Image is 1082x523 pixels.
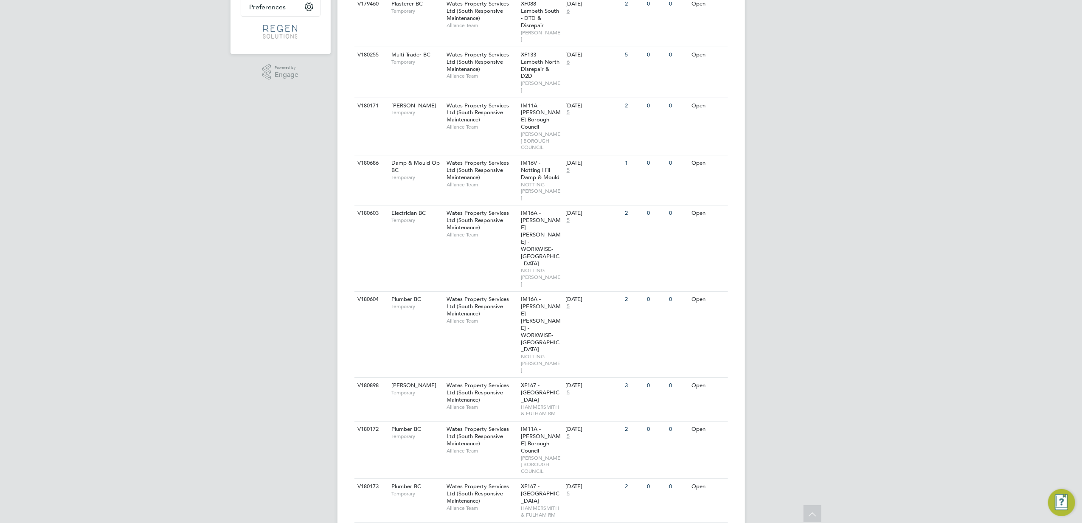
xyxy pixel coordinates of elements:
[263,25,298,39] img: regensolutions-logo-retina.png
[356,205,385,221] div: V180603
[356,155,385,171] div: V180686
[391,174,442,181] span: Temporary
[391,483,421,490] span: Plumber BC
[521,29,561,42] span: [PERSON_NAME]
[565,483,621,490] div: [DATE]
[565,167,571,174] span: 5
[391,51,430,58] span: Multi-Trader BC
[645,155,667,171] div: 0
[565,0,621,8] div: [DATE]
[391,209,426,217] span: Electrician BC
[689,47,726,63] div: Open
[689,292,726,307] div: Open
[521,181,561,201] span: NOTTING [PERSON_NAME]
[521,51,559,80] span: XF133 - Lambeth North Disrepair & D2D
[565,102,621,110] div: [DATE]
[521,80,561,93] span: [PERSON_NAME]
[447,483,509,504] span: Wates Property Services Ltd (South Responsive Maintenance)
[521,455,561,475] span: [PERSON_NAME] BOROUGH COUNCIL
[667,378,689,394] div: 0
[565,303,571,310] span: 5
[521,267,561,287] span: NOTTING [PERSON_NAME]
[667,292,689,307] div: 0
[447,295,509,317] span: Wates Property Services Ltd (South Responsive Maintenance)
[565,433,571,440] span: 5
[391,389,442,396] span: Temporary
[565,51,621,59] div: [DATE]
[447,404,517,411] span: Alliance Team
[623,479,645,495] div: 2
[521,425,561,454] span: IM11A - [PERSON_NAME] Borough Council
[689,479,726,495] div: Open
[689,205,726,221] div: Open
[667,98,689,114] div: 0
[667,155,689,171] div: 0
[447,181,517,188] span: Alliance Team
[391,382,436,389] span: [PERSON_NAME]
[447,102,509,124] span: Wates Property Services Ltd (South Responsive Maintenance)
[356,479,385,495] div: V180173
[623,47,645,63] div: 5
[447,447,517,454] span: Alliance Team
[447,124,517,130] span: Alliance Team
[645,98,667,114] div: 0
[447,231,517,238] span: Alliance Team
[667,47,689,63] div: 0
[565,296,621,303] div: [DATE]
[645,479,667,495] div: 0
[447,22,517,29] span: Alliance Team
[447,73,517,79] span: Alliance Team
[667,479,689,495] div: 0
[521,159,559,181] span: IM16V - Notting Hill Damp & Mould
[275,64,298,71] span: Powered by
[356,292,385,307] div: V180604
[391,159,440,174] span: Damp & Mould Op BC
[521,505,561,518] span: HAMMERSMITH & FULHAM RM
[521,102,561,131] span: IM11A - [PERSON_NAME] Borough Council
[521,483,559,504] span: XF167 - [GEOGRAPHIC_DATA]
[689,155,726,171] div: Open
[447,209,509,231] span: Wates Property Services Ltd (South Responsive Maintenance)
[391,109,442,116] span: Temporary
[391,8,442,14] span: Temporary
[521,295,561,353] span: IM16A - [PERSON_NAME] [PERSON_NAME] - WORKWISE- [GEOGRAPHIC_DATA]
[565,382,621,389] div: [DATE]
[447,159,509,181] span: Wates Property Services Ltd (South Responsive Maintenance)
[623,98,645,114] div: 2
[356,98,385,114] div: V180171
[447,51,509,73] span: Wates Property Services Ltd (South Responsive Maintenance)
[391,59,442,65] span: Temporary
[645,292,667,307] div: 0
[667,205,689,221] div: 0
[391,102,436,109] span: [PERSON_NAME]
[521,209,561,267] span: IM16A - [PERSON_NAME] [PERSON_NAME] - WORKWISE- [GEOGRAPHIC_DATA]
[645,205,667,221] div: 0
[689,378,726,394] div: Open
[391,425,421,433] span: Plumber BC
[689,422,726,437] div: Open
[565,59,571,66] span: 6
[565,160,621,167] div: [DATE]
[565,426,621,433] div: [DATE]
[241,25,320,39] a: Go to home page
[645,422,667,437] div: 0
[565,8,571,15] span: 6
[356,422,385,437] div: V180172
[645,47,667,63] div: 0
[356,378,385,394] div: V180898
[391,433,442,440] span: Temporary
[565,210,621,217] div: [DATE]
[623,378,645,394] div: 3
[356,47,385,63] div: V180255
[262,64,298,80] a: Powered byEngage
[521,382,559,403] span: XF167 - [GEOGRAPHIC_DATA]
[447,505,517,512] span: Alliance Team
[447,425,509,447] span: Wates Property Services Ltd (South Responsive Maintenance)
[645,378,667,394] div: 0
[391,303,442,310] span: Temporary
[447,318,517,324] span: Alliance Team
[565,109,571,116] span: 5
[521,404,561,417] span: HAMMERSMITH & FULHAM RM
[250,3,286,11] span: Preferences
[623,292,645,307] div: 2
